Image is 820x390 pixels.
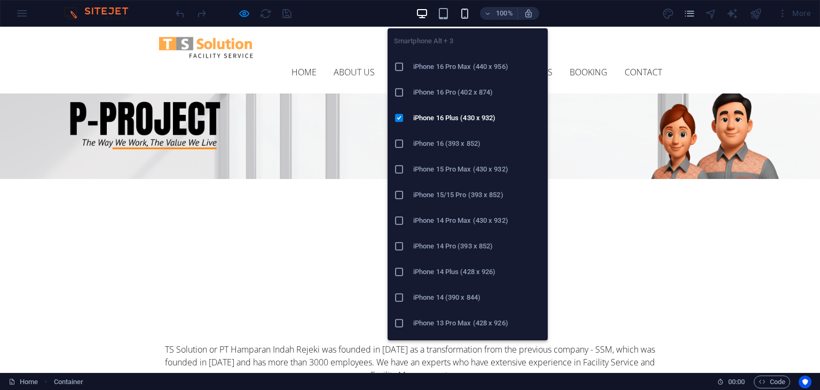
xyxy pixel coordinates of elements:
nav: breadcrumb [54,376,84,388]
span: 00 00 [728,376,745,388]
i: Pages (Ctrl+Alt+S) [683,7,696,20]
h6: iPhone 14 Pro (393 x 852) [413,240,541,253]
a: Services [392,33,429,58]
h6: iPhone 14 Plus (428 x 926) [413,266,541,278]
button: Usercentrics [799,376,811,388]
img: Editor Logo [61,7,141,20]
h6: iPhone 15 Pro Max (430 x 932) [413,163,541,176]
h6: iPhone 14 Pro Max (430 x 932) [413,214,541,227]
a: Pricing [446,33,478,58]
h6: iPhone 13 Pro Max (428 x 926) [413,317,541,330]
a: Contact [625,33,662,58]
span: Click to select. Double-click to edit [54,376,84,388]
img: LogoTSFacilityService-tImi5HXaW-Wo30QHknwMIg.png [158,9,254,33]
a: Testimonials [495,33,553,58]
a: Booking [570,33,608,58]
h6: 100% [496,7,513,20]
button: 100% [480,7,518,20]
h6: iPhone 16 (393 x 852) [413,137,541,150]
button: Code [754,376,790,388]
a: Home [291,33,317,58]
i: On resize automatically adjust zoom level to fit chosen device. [524,9,533,18]
span: : [736,378,737,386]
h6: iPhone 14 (390 x 844) [413,291,541,304]
h6: iPhone 15/15 Pro (393 x 852) [413,189,541,201]
h6: iPhone 16 Pro (402 x 874) [413,86,541,99]
a: Click to cancel selection. Double-click to open Pages [9,376,38,388]
h6: Session time [717,376,745,388]
h6: iPhone 16 Plus (430 x 932) [413,112,541,124]
p: TS Solution or PT Hamparan Indah Rejeki was founded in [DATE] as a transformation from the previo... [158,316,662,355]
a: About us [334,33,375,58]
h6: iPhone 16 Pro Max (440 x 956) [413,60,541,73]
span: Code [759,376,785,388]
button: pages [683,7,696,20]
